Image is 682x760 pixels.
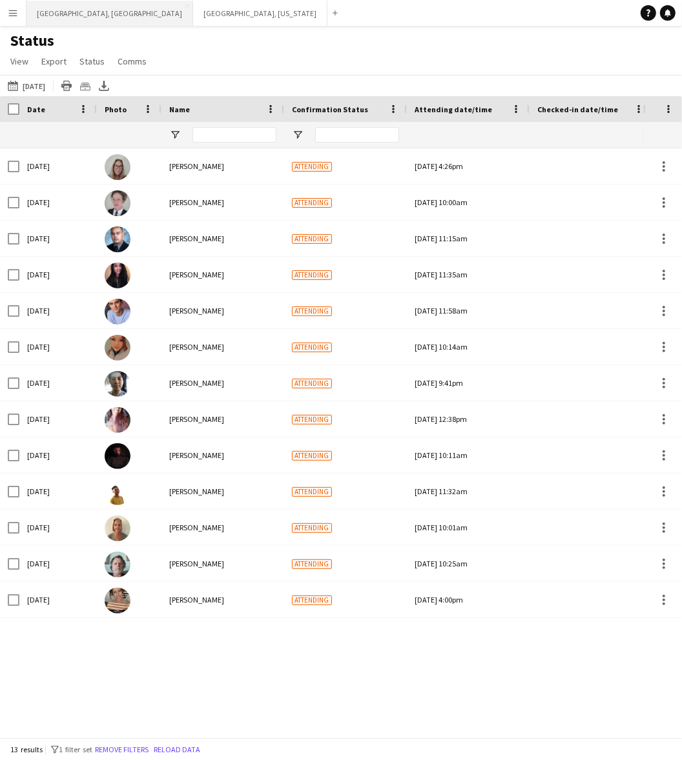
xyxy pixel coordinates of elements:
[415,474,522,509] div: [DATE] 11:32am
[415,221,522,256] div: [DATE] 11:15am
[169,306,224,315] span: [PERSON_NAME]
[169,486,224,496] span: [PERSON_NAME]
[105,479,130,505] img: Gordon Do
[105,335,130,361] img: Monserrat Gutierrez
[292,595,332,605] span: Attending
[41,55,67,67] span: Export
[5,78,48,94] button: [DATE]
[19,185,97,220] div: [DATE]
[19,329,97,365] div: [DATE]
[292,559,332,569] span: Attending
[59,78,74,94] app-action-btn: Print
[292,105,368,114] span: Confirmation Status
[169,197,224,207] span: [PERSON_NAME]
[105,105,127,114] span: Photo
[315,127,399,143] input: Confirmation Status Filter Input
[292,415,332,425] span: Attending
[169,414,224,424] span: [PERSON_NAME]
[415,185,522,220] div: [DATE] 10:00am
[19,293,97,328] div: [DATE]
[105,299,130,325] img: Robert Solomon
[105,190,130,216] img: Ginger Pennington
[415,401,522,437] div: [DATE] 12:38pm
[415,293,522,328] div: [DATE] 11:58am
[169,161,224,171] span: [PERSON_NAME]
[77,78,93,94] app-action-btn: Crew files as ZIP
[96,78,112,94] app-action-btn: Export XLSX
[415,148,522,184] div: [DATE] 4:26pm
[19,582,97,617] div: [DATE]
[292,379,332,388] span: Attending
[415,546,522,581] div: [DATE] 10:25am
[105,443,130,469] img: Brianna Treadway
[193,1,327,26] button: [GEOGRAPHIC_DATA], [US_STATE]
[292,129,304,141] button: Open Filter Menu
[59,745,92,754] span: 1 filter set
[169,342,224,352] span: [PERSON_NAME]
[169,129,181,141] button: Open Filter Menu
[105,515,130,541] img: Sherrel Gonzalez
[292,343,332,352] span: Attending
[19,546,97,581] div: [DATE]
[105,154,130,180] img: randee martins
[19,221,97,256] div: [DATE]
[169,523,224,532] span: [PERSON_NAME]
[537,105,618,114] span: Checked-in date/time
[79,55,105,67] span: Status
[105,371,130,397] img: Jose Bustamante
[105,552,130,577] img: George Gonzalez
[292,306,332,316] span: Attending
[169,105,190,114] span: Name
[19,437,97,473] div: [DATE]
[5,53,34,70] a: View
[105,263,130,288] img: Brittany Nguyen
[105,588,130,614] img: Emily Hawkins
[118,55,147,67] span: Comms
[415,510,522,545] div: [DATE] 10:01am
[415,257,522,292] div: [DATE] 11:35am
[292,523,332,533] span: Attending
[169,378,224,388] span: [PERSON_NAME]
[105,407,130,433] img: IVONNA WILBURN
[292,270,332,280] span: Attending
[292,487,332,497] span: Attending
[169,234,224,243] span: [PERSON_NAME]
[112,53,152,70] a: Comms
[105,226,130,252] img: Edwin Segovia
[292,451,332,461] span: Attending
[26,1,193,26] button: [GEOGRAPHIC_DATA], [GEOGRAPHIC_DATA]
[292,234,332,244] span: Attending
[19,510,97,545] div: [DATE]
[169,559,224,568] span: [PERSON_NAME]
[415,365,522,401] div: [DATE] 9:41pm
[415,329,522,365] div: [DATE] 10:14am
[415,105,492,114] span: Attending date/time
[10,55,28,67] span: View
[292,198,332,208] span: Attending
[415,437,522,473] div: [DATE] 10:11am
[36,53,72,70] a: Export
[192,127,276,143] input: Name Filter Input
[19,365,97,401] div: [DATE]
[74,53,110,70] a: Status
[169,270,224,279] span: [PERSON_NAME]
[169,595,224,605] span: [PERSON_NAME]
[169,450,224,460] span: [PERSON_NAME]
[151,743,203,757] button: Reload data
[19,148,97,184] div: [DATE]
[19,474,97,509] div: [DATE]
[292,162,332,172] span: Attending
[19,257,97,292] div: [DATE]
[415,582,522,617] div: [DATE] 4:00pm
[92,743,151,757] button: Remove filters
[19,401,97,437] div: [DATE]
[27,105,45,114] span: Date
